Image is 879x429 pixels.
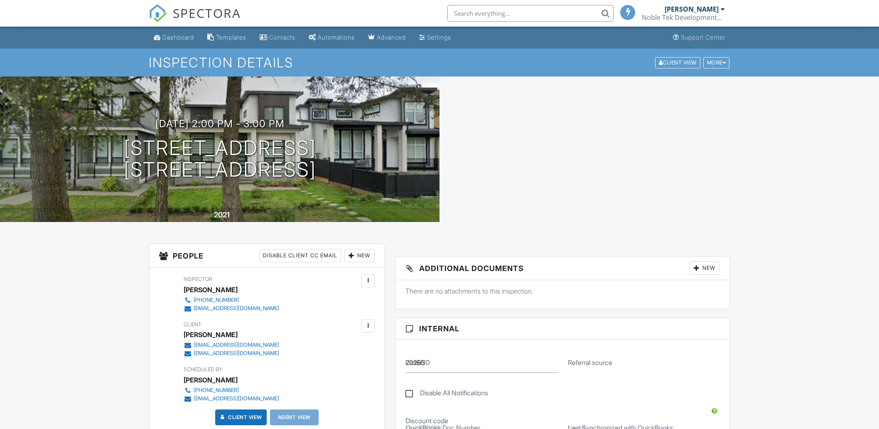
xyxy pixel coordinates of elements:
span: Built [204,212,213,219]
a: [EMAIL_ADDRESS][DOMAIN_NAME] [184,341,279,349]
img: The Best Home Inspection Software - Spectora [149,4,167,22]
a: [PHONE_NUMBER] [184,296,279,304]
label: Referral source [568,358,612,367]
h3: [DATE] 2:00 pm - 3:00 pm [155,118,285,129]
span: Inspector [184,276,212,282]
div: [EMAIL_ADDRESS][DOMAIN_NAME] [194,395,279,402]
label: Discount code [405,416,448,425]
div: 2021 [214,210,230,219]
span: Client [184,321,201,328]
div: Client View [655,57,700,68]
a: [EMAIL_ADDRESS][DOMAIN_NAME] [184,394,279,403]
input: Search everything... [447,5,614,22]
a: Client View [654,59,702,65]
div: Contacts [269,34,295,41]
a: Dashboard [150,30,197,45]
h3: People [149,244,385,268]
div: [PERSON_NAME] [184,374,238,386]
div: Settings [427,34,451,41]
a: Automations (Basic) [305,30,358,45]
div: Automations [318,34,355,41]
a: Contacts [256,30,299,45]
div: [PERSON_NAME] [665,5,719,13]
div: Support Center [681,34,725,41]
a: Templates [204,30,250,45]
div: [PHONE_NUMBER] [194,387,239,394]
label: Order ID [405,358,430,367]
div: New [690,261,720,275]
div: Dashboard [162,34,194,41]
p: There are no attachments to this inspection. [405,286,720,296]
a: Client View [218,413,262,422]
div: [PERSON_NAME] [184,284,238,296]
a: Support Center [670,30,729,45]
div: Disable Client CC Email [259,249,341,262]
a: SPECTORA [149,11,241,29]
div: [EMAIL_ADDRESS][DOMAIN_NAME] [194,350,279,357]
div: More [703,57,730,68]
a: Settings [416,30,454,45]
label: Disable All Notifications [405,389,488,399]
div: [EMAIL_ADDRESS][DOMAIN_NAME] [194,305,279,312]
a: [EMAIL_ADDRESS][DOMAIN_NAME] [184,349,279,357]
div: [PHONE_NUMBER] [194,297,239,303]
h1: [STREET_ADDRESS] [STREET_ADDRESS] [124,137,316,181]
a: [EMAIL_ADDRESS][DOMAIN_NAME] [184,304,279,313]
div: Noble Tek Developments Ltd. [642,13,725,22]
h3: Internal [395,318,730,340]
div: [EMAIL_ADDRESS][DOMAIN_NAME] [194,342,279,348]
span: SPECTORA [173,4,241,22]
h3: Additional Documents [395,256,730,280]
a: [PHONE_NUMBER] [184,386,279,394]
div: Advanced [377,34,406,41]
span: Scheduled By [184,366,222,372]
h1: Inspection Details [149,55,730,70]
div: New [344,249,375,262]
a: Advanced [365,30,409,45]
div: Templates [216,34,246,41]
div: [PERSON_NAME] [184,328,238,341]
